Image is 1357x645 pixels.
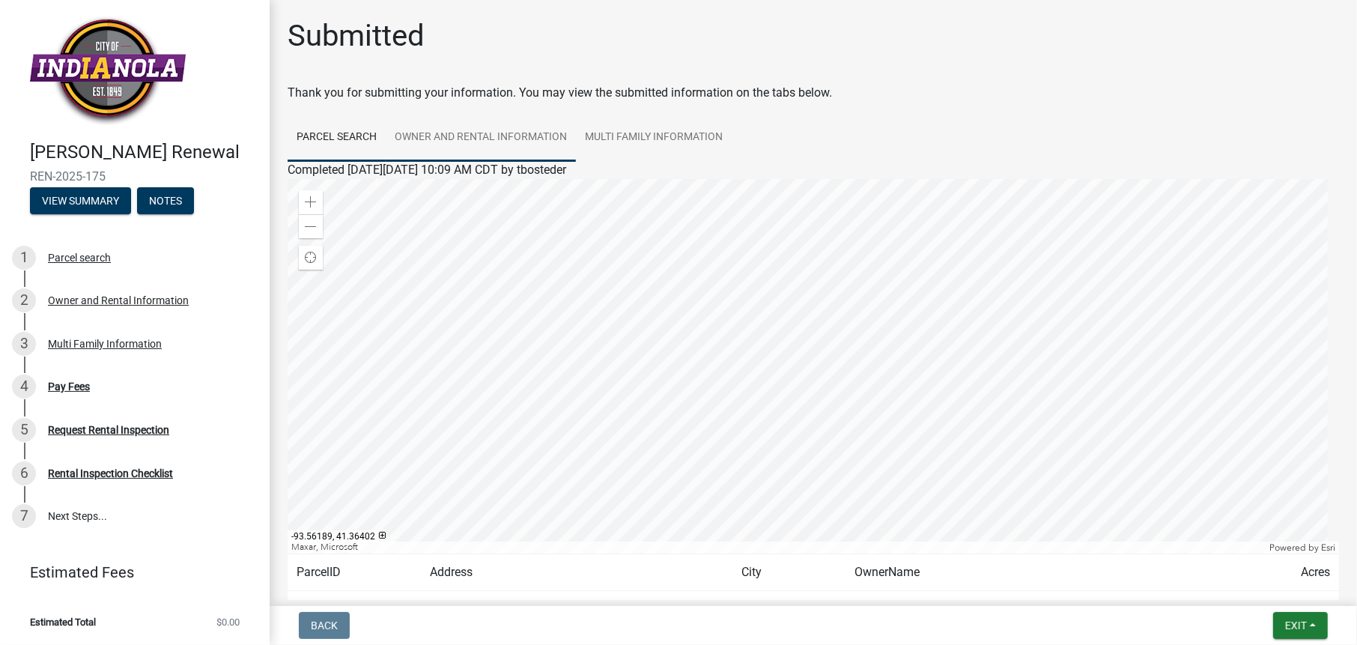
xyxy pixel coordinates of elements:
[48,295,189,306] div: Owner and Rental Information
[48,252,111,263] div: Parcel search
[421,554,732,591] td: Address
[288,114,386,162] a: Parcel search
[846,554,1269,591] td: OwnerName
[299,214,323,238] div: Zoom out
[299,612,350,639] button: Back
[288,84,1339,102] div: Thank you for submitting your information. You may view the submitted information on the tabs below.
[30,187,131,214] button: View Summary
[30,169,240,184] span: REN-2025-175
[846,591,1269,628] td: 409 N [PERSON_NAME] RESIDENTIAL CO OP (Deed)
[30,142,258,163] h4: [PERSON_NAME] Renewal
[12,246,36,270] div: 1
[732,591,846,628] td: INDIANOLA
[30,16,186,126] img: City of Indianola, Iowa
[12,418,36,442] div: 5
[216,617,240,627] span: $0.00
[137,196,194,208] wm-modal-confirm: Notes
[12,557,246,587] a: Estimated Fees
[1273,612,1328,639] button: Exit
[288,591,421,628] td: 48030050011
[48,381,90,392] div: Pay Fees
[30,196,131,208] wm-modal-confirm: Summary
[288,18,425,54] h1: Submitted
[299,246,323,270] div: Find my location
[48,468,173,479] div: Rental Inspection Checklist
[311,620,338,632] span: Back
[732,554,846,591] td: City
[1285,620,1307,632] span: Exit
[137,187,194,214] button: Notes
[48,339,162,349] div: Multi Family Information
[1270,554,1339,591] td: Acres
[1266,542,1339,554] div: Powered by
[386,114,576,162] a: Owner and Rental Information
[12,375,36,399] div: 4
[288,542,1266,554] div: Maxar, Microsoft
[48,425,169,435] div: Request Rental Inspection
[1321,542,1335,553] a: Esri
[12,461,36,485] div: 6
[421,591,732,628] td: [STREET_ADDRESS][PERSON_NAME]
[12,332,36,356] div: 3
[299,190,323,214] div: Zoom in
[288,163,566,177] span: Completed [DATE][DATE] 10:09 AM CDT by tbosteder
[1270,591,1339,628] td: 0.000
[30,617,96,627] span: Estimated Total
[12,288,36,312] div: 2
[12,504,36,528] div: 7
[288,554,421,591] td: ParcelID
[576,114,732,162] a: Multi Family Information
